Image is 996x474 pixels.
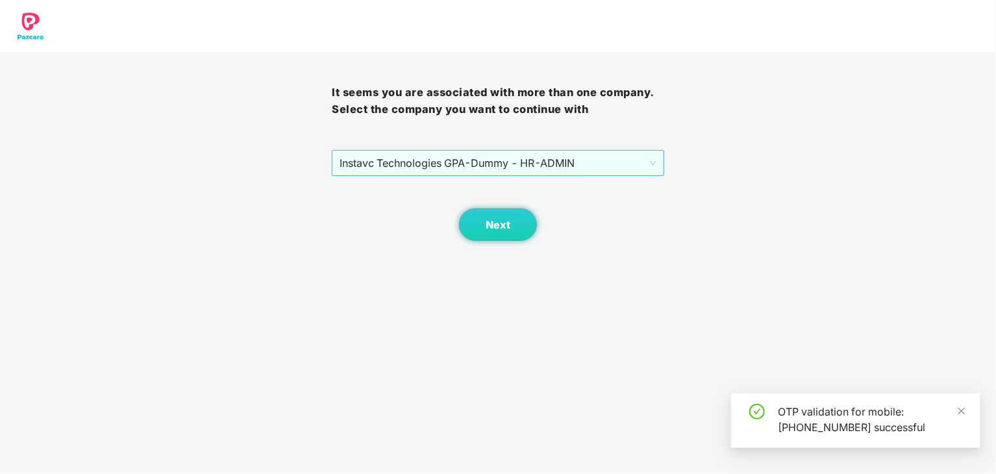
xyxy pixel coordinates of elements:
[332,84,664,118] h3: It seems you are associated with more than one company. Select the company you want to continue with
[340,151,656,175] span: Instavc Technologies GPA - Dummy - HR - ADMIN
[957,406,966,416] span: close
[778,404,965,435] div: OTP validation for mobile: [PHONE_NUMBER] successful
[749,404,765,419] span: check-circle
[459,208,537,241] button: Next
[486,219,510,231] span: Next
